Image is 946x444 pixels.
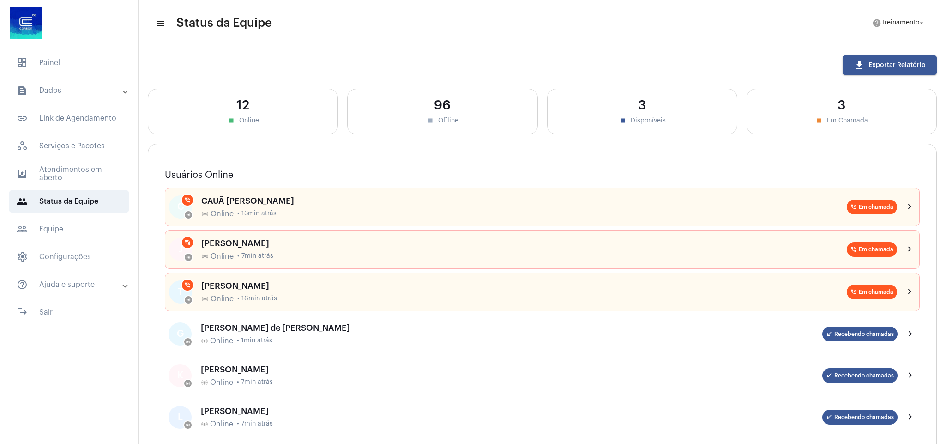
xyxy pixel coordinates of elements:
[227,116,235,125] mat-icon: stop
[201,295,209,303] mat-icon: online_prediction
[201,253,209,260] mat-icon: online_prediction
[17,113,28,124] mat-icon: sidenav icon
[826,414,832,420] mat-icon: call_received
[9,135,129,157] span: Serviços e Pacotes
[822,327,898,341] mat-chip: Recebendo chamadas
[17,251,28,262] span: sidenav icon
[210,337,233,345] span: Online
[210,378,233,387] span: Online
[854,60,865,71] mat-icon: download
[557,98,728,113] div: 3
[850,289,857,295] mat-icon: phone_in_talk
[201,420,208,428] mat-icon: online_prediction
[211,210,234,218] span: Online
[826,331,832,337] mat-icon: call_received
[201,239,847,248] div: [PERSON_NAME]
[843,55,937,75] button: Exportar Relatório
[184,197,191,203] mat-icon: phone_in_talk
[211,295,234,303] span: Online
[9,218,129,240] span: Equipe
[17,224,28,235] mat-icon: sidenav icon
[872,18,881,28] mat-icon: help
[904,201,916,213] mat-icon: chevron_right
[184,282,191,288] mat-icon: phone_in_talk
[169,406,192,429] div: L
[201,210,209,218] mat-icon: online_prediction
[822,410,898,425] mat-chip: Recebendo chamadas
[186,255,191,260] mat-icon: online_prediction
[357,98,528,113] div: 96
[904,244,916,255] mat-icon: chevron_right
[847,242,897,257] mat-chip: Em chamada
[756,116,927,125] div: Em Chamada
[211,252,234,261] span: Online
[9,52,129,74] span: Painel
[826,372,832,379] mat-icon: call_received
[357,116,528,125] div: Offline
[165,170,920,180] h3: Usuários Online
[426,116,434,125] mat-icon: stop
[157,116,328,125] div: Online
[9,246,129,268] span: Configurações
[176,16,272,30] span: Status da Equipe
[237,253,273,260] span: • 7min atrás
[237,210,277,217] span: • 13min atrás
[17,168,28,179] mat-icon: sidenav icon
[6,274,138,296] mat-expansion-panel-header: sidenav iconAjuda e suporte
[201,196,847,206] div: CAUÃ [PERSON_NAME]
[155,18,164,29] mat-icon: sidenav icon
[7,5,44,42] img: d4669ae0-8c07-2337-4f67-34b0df7f5ae4.jpeg
[917,19,926,27] mat-icon: arrow_drop_down
[17,196,28,207] mat-icon: sidenav icon
[17,85,28,96] mat-icon: sidenav icon
[17,85,123,96] mat-panel-title: Dados
[210,420,233,428] span: Online
[847,200,897,214] mat-chip: Em chamada
[186,298,191,302] mat-icon: online_prediction
[815,116,823,125] mat-icon: stop
[186,340,190,344] mat-icon: online_prediction
[169,238,192,261] div: J
[17,307,28,318] mat-icon: sidenav icon
[169,280,192,304] div: T
[867,14,931,32] button: Treinamento
[237,379,273,386] span: • 7min atrás
[201,323,822,333] div: [PERSON_NAME] de [PERSON_NAME]
[201,365,822,374] div: [PERSON_NAME]
[201,281,847,291] div: [PERSON_NAME]
[854,62,926,68] span: Exportar Relatório
[169,322,192,346] div: G
[850,204,857,210] mat-icon: phone_in_talk
[822,368,898,383] mat-chip: Recebendo chamadas
[186,423,190,427] mat-icon: online_prediction
[9,301,129,323] span: Sair
[17,140,28,152] span: sidenav icon
[756,98,927,113] div: 3
[6,79,138,102] mat-expansion-panel-header: sidenav iconDados
[157,98,328,113] div: 12
[186,213,191,217] mat-icon: online_prediction
[881,20,919,26] span: Treinamento
[237,420,273,427] span: • 7min atrás
[201,407,822,416] div: [PERSON_NAME]
[169,195,192,219] div: C
[905,370,916,381] mat-icon: chevron_right
[237,337,272,344] span: • 1min atrás
[237,295,277,302] span: • 16min atrás
[201,379,208,386] mat-icon: online_prediction
[905,412,916,423] mat-icon: chevron_right
[9,107,129,129] span: Link de Agendamento
[17,279,28,290] mat-icon: sidenav icon
[905,328,916,340] mat-icon: chevron_right
[619,116,627,125] mat-icon: stop
[186,381,190,386] mat-icon: online_prediction
[557,116,728,125] div: Disponíveis
[9,190,129,213] span: Status da Equipe
[17,279,123,290] mat-panel-title: Ajuda e suporte
[9,163,129,185] span: Atendimentos em aberto
[201,337,208,345] mat-icon: online_prediction
[184,239,191,246] mat-icon: phone_in_talk
[169,364,192,387] div: K
[17,57,28,68] span: sidenav icon
[904,286,916,298] mat-icon: chevron_right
